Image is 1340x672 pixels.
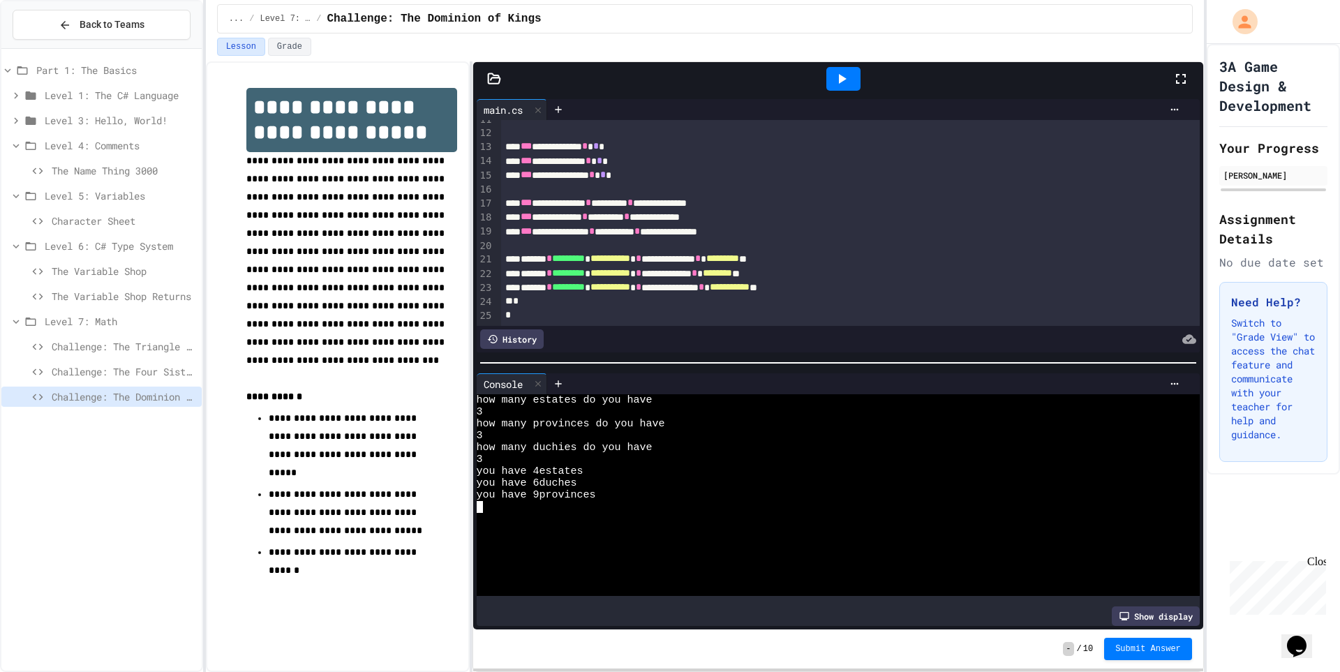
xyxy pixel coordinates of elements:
div: 16 [477,183,494,197]
button: Submit Answer [1104,638,1192,660]
span: how many estates do you have [477,394,653,406]
div: Chat with us now!Close [6,6,96,89]
span: Challenge: The Four Sisters and the Duckbear [52,364,196,379]
span: / [249,13,254,24]
div: 22 [477,267,494,281]
div: 11 [477,113,494,127]
span: 3 [477,454,483,465]
div: Console [477,373,547,394]
span: Level 7: Math [45,314,196,329]
p: Switch to "Grade View" to access the chat feature and communicate with your teacher for help and ... [1231,316,1316,442]
span: Challenge: The Dominion of Kings [52,389,196,404]
h1: 3A Game Design & Development [1219,57,1327,115]
div: 13 [477,140,494,154]
div: 23 [477,281,494,295]
div: 19 [477,225,494,239]
span: you have 9provinces [477,489,596,501]
span: Level 1: The C# Language [45,88,196,103]
span: Challenge: The Dominion of Kings [327,10,541,27]
button: Lesson [217,38,265,56]
span: you have 4estates [477,465,583,477]
button: Back to Teams [13,10,191,40]
span: The Variable Shop Returns [52,289,196,304]
span: Level 7: Math [260,13,311,24]
div: 17 [477,197,494,211]
span: The Variable Shop [52,264,196,278]
span: how many provinces do you have [477,418,665,430]
span: Part 1: The Basics [36,63,196,77]
span: 10 [1083,643,1093,655]
iframe: chat widget [1281,616,1326,658]
span: Submit Answer [1115,643,1181,655]
span: 3 [477,406,483,418]
span: Level 3: Hello, World! [45,113,196,128]
span: 3 [477,430,483,442]
div: [PERSON_NAME] [1223,169,1323,181]
span: ... [229,13,244,24]
div: 18 [477,211,494,225]
h2: Your Progress [1219,138,1327,158]
span: - [1063,642,1073,656]
span: Level 4: Comments [45,138,196,153]
span: Character Sheet [52,214,196,228]
span: Level 6: C# Type System [45,239,196,253]
span: you have 6duches [477,477,577,489]
span: Back to Teams [80,17,144,32]
div: 25 [477,309,494,323]
div: Show display [1112,606,1200,626]
span: Challenge: The Triangle Farmer [52,339,196,354]
div: 24 [477,295,494,309]
iframe: chat widget [1224,555,1326,615]
div: 21 [477,253,494,267]
div: 14 [477,154,494,168]
div: 20 [477,239,494,253]
h3: Need Help? [1231,294,1316,311]
div: 12 [477,126,494,140]
span: The Name Thing 3000 [52,163,196,178]
div: My Account [1218,6,1261,38]
span: Level 5: Variables [45,188,196,203]
div: main.cs [477,99,547,120]
div: Console [477,377,530,391]
div: main.cs [477,103,530,117]
button: Grade [268,38,311,56]
div: History [480,329,544,349]
span: / [1077,643,1082,655]
span: how many duchies do you have [477,442,653,454]
h2: Assignment Details [1219,209,1327,248]
div: No due date set [1219,254,1327,271]
div: 15 [477,169,494,183]
span: / [316,13,321,24]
